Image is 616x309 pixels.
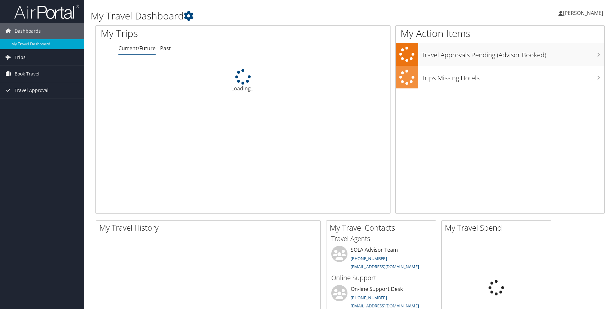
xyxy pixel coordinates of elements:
[351,295,387,301] a: [PHONE_NUMBER]
[330,222,436,233] h2: My Travel Contacts
[351,264,419,269] a: [EMAIL_ADDRESS][DOMAIN_NAME]
[15,82,49,98] span: Travel Approval
[96,69,390,92] div: Loading...
[118,45,156,52] a: Current/Future
[99,222,320,233] h2: My Travel History
[396,27,604,40] h1: My Action Items
[91,9,436,23] h1: My Travel Dashboard
[445,222,551,233] h2: My Travel Spend
[558,3,610,23] a: [PERSON_NAME]
[101,27,263,40] h1: My Trips
[160,45,171,52] a: Past
[422,70,604,83] h3: Trips Missing Hotels
[331,234,431,243] h3: Travel Agents
[563,9,603,17] span: [PERSON_NAME]
[328,246,434,272] li: SOLA Advisor Team
[422,47,604,60] h3: Travel Approvals Pending (Advisor Booked)
[15,49,26,65] span: Trips
[15,66,39,82] span: Book Travel
[15,23,41,39] span: Dashboards
[396,43,604,66] a: Travel Approvals Pending (Advisor Booked)
[396,66,604,89] a: Trips Missing Hotels
[14,4,79,19] img: airportal-logo.png
[351,303,419,309] a: [EMAIL_ADDRESS][DOMAIN_NAME]
[331,273,431,282] h3: Online Support
[351,256,387,261] a: [PHONE_NUMBER]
